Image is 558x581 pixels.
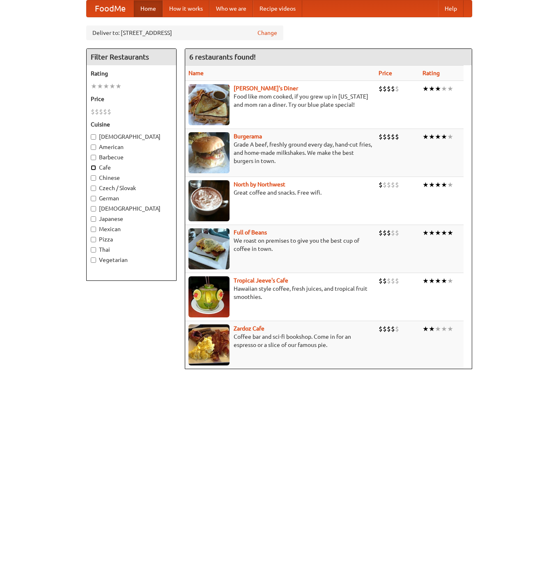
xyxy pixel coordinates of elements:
[188,228,230,269] img: beans.jpg
[379,228,383,237] li: $
[188,92,372,109] p: Food like mom cooked, if you grew up in [US_STATE] and mom ran a diner. Try our blue plate special!
[391,132,395,141] li: $
[99,107,103,116] li: $
[95,107,99,116] li: $
[91,175,96,181] input: Chinese
[423,132,429,141] li: ★
[423,84,429,93] li: ★
[379,324,383,333] li: $
[395,84,399,93] li: $
[91,133,172,141] label: [DEMOGRAPHIC_DATA]
[188,188,372,197] p: Great coffee and snacks. Free wifi.
[429,180,435,189] li: ★
[87,0,134,17] a: FoodMe
[435,324,441,333] li: ★
[387,276,391,285] li: $
[383,132,387,141] li: $
[383,84,387,93] li: $
[91,107,95,116] li: $
[379,180,383,189] li: $
[91,163,172,172] label: Cafe
[429,228,435,237] li: ★
[253,0,302,17] a: Recipe videos
[103,107,107,116] li: $
[91,184,172,192] label: Czech / Slovak
[188,333,372,349] p: Coffee bar and sci-fi bookshop. Come in for an espresso or a slice of our famous pie.
[107,107,111,116] li: $
[438,0,464,17] a: Help
[387,180,391,189] li: $
[91,225,172,233] label: Mexican
[188,132,230,173] img: burgerama.jpg
[435,84,441,93] li: ★
[447,180,453,189] li: ★
[441,228,447,237] li: ★
[134,0,163,17] a: Home
[391,324,395,333] li: $
[429,276,435,285] li: ★
[91,82,97,91] li: ★
[189,53,256,61] ng-pluralize: 6 restaurants found!
[91,246,172,254] label: Thai
[188,140,372,165] p: Grade A beef, freshly ground every day, hand-cut fries, and home-made milkshakes. We make the bes...
[91,186,96,191] input: Czech / Slovak
[435,180,441,189] li: ★
[441,180,447,189] li: ★
[423,276,429,285] li: ★
[447,84,453,93] li: ★
[234,229,267,236] a: Full of Beans
[91,204,172,213] label: [DEMOGRAPHIC_DATA]
[423,70,440,76] a: Rating
[429,132,435,141] li: ★
[383,228,387,237] li: $
[115,82,122,91] li: ★
[234,181,285,188] a: North by Northwest
[234,277,288,284] a: Tropical Jeeve's Cafe
[435,132,441,141] li: ★
[395,276,399,285] li: $
[257,29,277,37] a: Change
[91,174,172,182] label: Chinese
[91,194,172,202] label: German
[391,84,395,93] li: $
[435,228,441,237] li: ★
[91,215,172,223] label: Japanese
[234,85,298,92] a: [PERSON_NAME]'s Diner
[91,120,172,129] h5: Cuisine
[391,276,395,285] li: $
[391,228,395,237] li: $
[395,324,399,333] li: $
[441,276,447,285] li: ★
[395,132,399,141] li: $
[383,180,387,189] li: $
[234,133,262,140] a: Burgerama
[447,276,453,285] li: ★
[391,180,395,189] li: $
[97,82,103,91] li: ★
[91,143,172,151] label: American
[387,324,391,333] li: $
[103,82,109,91] li: ★
[234,325,264,332] a: Zardoz Cafe
[441,324,447,333] li: ★
[91,153,172,161] label: Barbecue
[379,70,392,76] a: Price
[91,216,96,222] input: Japanese
[395,228,399,237] li: $
[91,247,96,253] input: Thai
[188,180,230,221] img: north.jpg
[379,276,383,285] li: $
[387,84,391,93] li: $
[383,324,387,333] li: $
[91,165,96,170] input: Cafe
[387,132,391,141] li: $
[447,132,453,141] li: ★
[163,0,209,17] a: How it works
[91,155,96,160] input: Barbecue
[441,132,447,141] li: ★
[188,285,372,301] p: Hawaiian style coffee, fresh juices, and tropical fruit smoothies.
